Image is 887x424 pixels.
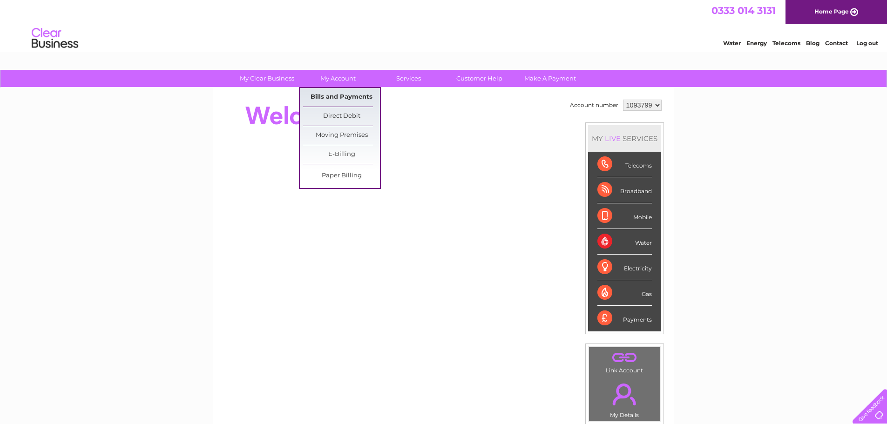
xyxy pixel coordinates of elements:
[512,70,589,87] a: Make A Payment
[597,203,652,229] div: Mobile
[441,70,518,87] a: Customer Help
[806,40,819,47] a: Blog
[597,280,652,306] div: Gas
[589,347,661,376] td: Link Account
[303,107,380,126] a: Direct Debit
[31,24,79,53] img: logo.png
[597,255,652,280] div: Electricity
[303,167,380,185] a: Paper Billing
[568,97,621,113] td: Account number
[856,40,878,47] a: Log out
[597,306,652,331] div: Payments
[597,152,652,177] div: Telecoms
[603,134,623,143] div: LIVE
[303,88,380,107] a: Bills and Payments
[711,5,776,16] a: 0333 014 3131
[746,40,767,47] a: Energy
[591,378,658,411] a: .
[229,70,305,87] a: My Clear Business
[589,376,661,421] td: My Details
[597,177,652,203] div: Broadband
[303,145,380,164] a: E-Billing
[303,126,380,145] a: Moving Premises
[597,229,652,255] div: Water
[825,40,848,47] a: Contact
[299,70,376,87] a: My Account
[772,40,800,47] a: Telecoms
[591,350,658,366] a: .
[224,5,664,45] div: Clear Business is a trading name of Verastar Limited (registered in [GEOGRAPHIC_DATA] No. 3667643...
[723,40,741,47] a: Water
[588,125,661,152] div: MY SERVICES
[370,70,447,87] a: Services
